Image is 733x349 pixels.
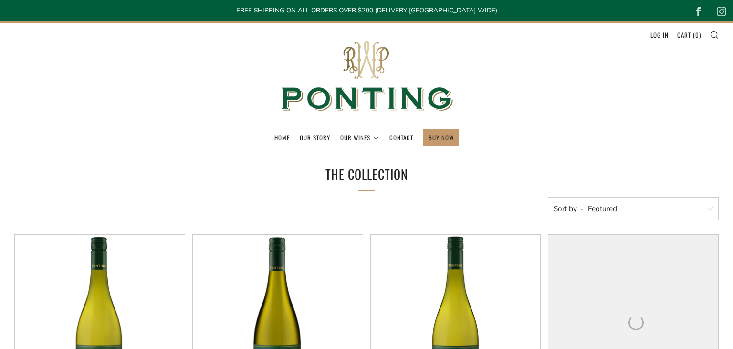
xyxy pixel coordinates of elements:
a: Contact [389,130,413,145]
a: Our Story [300,130,330,145]
span: 0 [695,30,699,40]
a: Our Wines [340,130,379,145]
a: Log in [650,27,669,42]
a: Cart (0) [677,27,701,42]
a: BUY NOW [429,130,454,145]
a: Home [274,130,290,145]
img: Ponting Wines [271,23,462,129]
h1: The Collection [223,163,510,186]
